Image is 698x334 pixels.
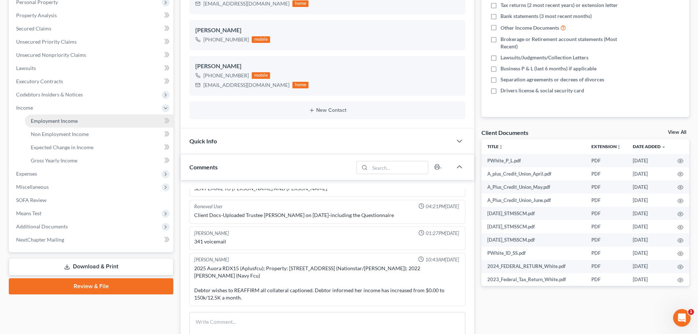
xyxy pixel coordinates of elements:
[16,25,51,32] span: Secured Claims
[195,26,459,35] div: [PERSON_NAME]
[627,154,672,167] td: [DATE]
[16,236,64,243] span: NextChapter Mailing
[481,180,586,194] td: A_Plus_Credit_Union_May.pdf
[25,128,173,141] a: Non Employment Income
[25,114,173,128] a: Employment Income
[16,184,49,190] span: Miscellaneous
[25,154,173,167] a: Gross Yearly Income
[627,194,672,207] td: [DATE]
[501,65,597,72] span: Business P & L (last 6 months) if applicable
[481,129,528,136] div: Client Documents
[252,72,270,79] div: mobile
[31,131,89,137] span: Non Employment Income
[501,1,618,9] span: Tax returns (2 most recent years) or extension letter
[586,260,627,273] td: PDF
[194,238,461,245] div: 341 voicemail
[627,180,672,194] td: [DATE]
[617,145,621,149] i: unfold_more
[370,161,428,174] input: Search...
[16,104,33,111] span: Income
[481,273,586,286] td: 2023_Federal_Tax_Return_White.pdf
[481,207,586,220] td: [DATE]_STMSSCM.pdf
[203,36,249,43] div: [PHONE_NUMBER]
[661,145,666,149] i: expand_more
[292,82,309,88] div: home
[426,230,459,237] span: 01:27PM[DATE]
[425,256,459,263] span: 10:43AM[DATE]
[586,154,627,167] td: PDF
[501,12,592,20] span: Bank statements (3 most recent months)
[189,164,218,170] span: Comments
[481,260,586,273] td: 2024_FEDERAL_RETURN_White.pdf
[16,12,57,18] span: Property Analysis
[627,260,672,273] td: [DATE]
[16,38,77,45] span: Unsecured Priority Claims
[586,194,627,207] td: PDF
[195,62,459,71] div: [PERSON_NAME]
[16,65,36,71] span: Lawsuits
[9,258,173,275] a: Download & Print
[586,273,627,286] td: PDF
[31,118,78,124] span: Employment Income
[501,54,588,61] span: Lawsuits/Judgments/Collection Letters
[31,144,93,150] span: Expected Change in Income
[16,197,47,203] span: SOFA Review
[633,144,666,149] a: Date Added expand_more
[586,167,627,180] td: PDF
[203,72,249,79] div: [PHONE_NUMBER]
[10,233,173,246] a: NextChapter Mailing
[194,212,461,219] div: Client Docs-Uploaded Trustee [PERSON_NAME] on [DATE]-including the Questionnaire
[203,81,289,89] div: [EMAIL_ADDRESS][DOMAIN_NAME]
[481,167,586,180] td: A_plus_Credit_Union_April.pdf
[16,91,83,98] span: Codebtors Insiders & Notices
[481,247,586,260] td: PWhite_ID_SS.pdf
[194,265,461,301] div: 2025 Auora RDX15 (Aplusfcu); Property: [STREET_ADDRESS] (Nationstar/[PERSON_NAME]); 2022 [PERSON_...
[627,207,672,220] td: [DATE]
[481,220,586,233] td: [DATE]_STMSSCM.pdf
[688,309,694,315] span: 1
[591,144,621,149] a: Extensionunfold_more
[252,36,270,43] div: mobile
[25,141,173,154] a: Expected Change in Income
[481,233,586,246] td: [DATE]_STMSSCM.pdf
[627,220,672,233] td: [DATE]
[586,247,627,260] td: PDF
[586,207,627,220] td: PDF
[16,52,86,58] span: Unsecured Nonpriority Claims
[31,157,77,164] span: Gross Yearly Income
[16,78,63,84] span: Executory Contracts
[501,24,559,32] span: Other Income Documents
[189,137,217,144] span: Quick Info
[10,9,173,22] a: Property Analysis
[194,256,229,263] div: [PERSON_NAME]
[16,223,68,230] span: Additional Documents
[627,247,672,260] td: [DATE]
[10,22,173,35] a: Secured Claims
[501,36,631,50] span: Brokerage or Retirement account statements (Most Recent)
[194,230,229,237] div: [PERSON_NAME]
[10,75,173,88] a: Executory Contracts
[627,167,672,180] td: [DATE]
[292,0,309,7] div: home
[10,194,173,207] a: SOFA Review
[481,194,586,207] td: A_Plus_Credit_Union_June.pdf
[673,309,691,327] iframe: Intercom live chat
[16,210,41,216] span: Means Test
[586,180,627,194] td: PDF
[586,233,627,246] td: PDF
[9,278,173,294] a: Review & File
[501,87,584,94] span: Drivers license & social security card
[426,203,459,210] span: 04:21PM[DATE]
[10,35,173,48] a: Unsecured Priority Claims
[627,233,672,246] td: [DATE]
[501,76,604,83] span: Separation agreements or decrees of divorces
[481,154,586,167] td: PWhite_P_L.pdf
[499,145,503,149] i: unfold_more
[668,130,686,135] a: View All
[487,144,503,149] a: Titleunfold_more
[10,62,173,75] a: Lawsuits
[586,220,627,233] td: PDF
[16,170,37,177] span: Expenses
[10,48,173,62] a: Unsecured Nonpriority Claims
[195,107,459,113] button: New Contact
